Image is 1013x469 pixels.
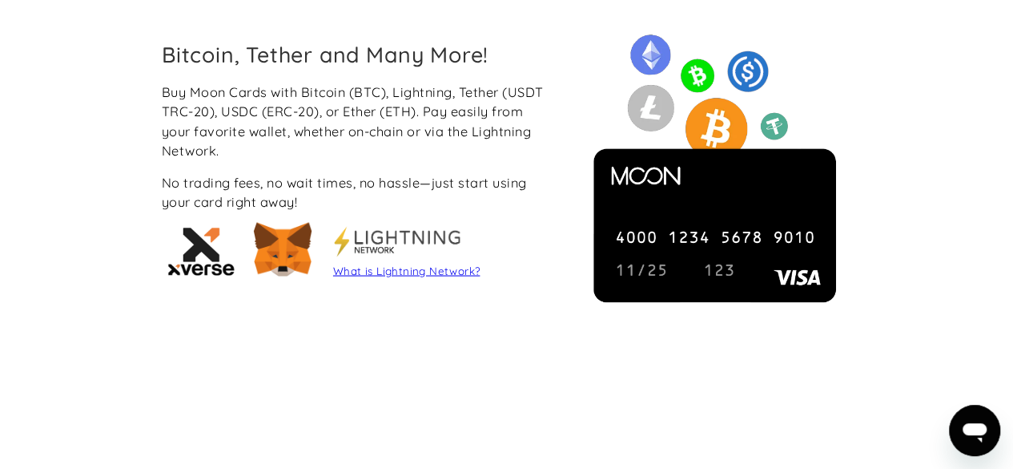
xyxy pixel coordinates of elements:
h2: Bitcoin, Tether and Many More! [162,42,553,67]
div: Buy Moon Cards with Bitcoin (BTC), Lightning, Tether (USDT TRC-20), USDC (ERC-20), or Ether (ETH)... [162,82,553,160]
img: xVerse [162,218,242,282]
div: No trading fees, no wait times, no hassle—just start using your card right away! [162,172,553,212]
a: What is Lightning Network? [333,264,480,277]
img: Moon cards can be purchased with a variety of cryptocurrency including Bitcoin, Lightning, USDC, ... [577,30,853,306]
img: Metamask [247,214,319,286]
img: Metamask [333,225,461,257]
iframe: Pulsante per aprire la finestra di messaggistica [949,405,1000,456]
